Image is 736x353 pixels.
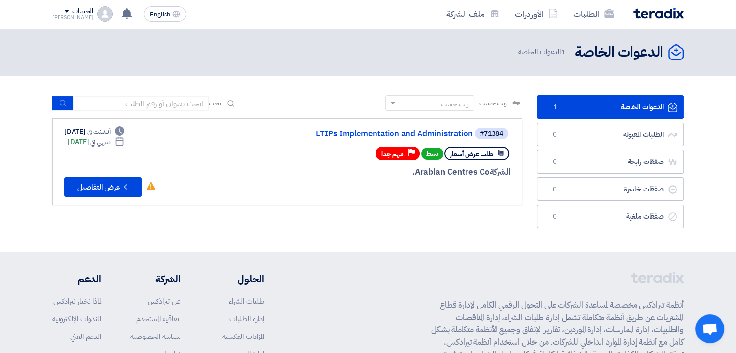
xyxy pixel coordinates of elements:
span: مهم جدا [381,149,404,159]
a: صفقات خاسرة0 [537,177,684,201]
div: #71384 [480,131,503,137]
a: صفقات رابحة0 [537,150,684,174]
span: 1 [549,103,560,112]
a: سياسة الخصوصية [130,331,180,342]
a: الأوردرات [507,2,566,25]
a: المزادات العكسية [222,331,264,342]
div: [PERSON_NAME] [52,15,93,20]
a: LTIPs Implementation and Administration [279,130,473,138]
a: عن تيرادكس [148,296,180,307]
li: الحلول [210,272,264,286]
h2: الدعوات الخاصة [575,43,663,62]
a: الدعم الفني [70,331,101,342]
a: صفقات ملغية0 [537,205,684,228]
a: إدارة الطلبات [229,313,264,324]
span: 0 [549,157,560,167]
div: الحساب [72,7,93,15]
input: ابحث بعنوان أو رقم الطلب [73,96,209,111]
div: رتب حسب [441,99,469,109]
div: [DATE] [68,137,124,147]
li: الشركة [130,272,180,286]
span: ينتهي في [90,137,110,147]
a: الطلبات المقبولة0 [537,123,684,147]
span: English [150,11,170,18]
a: الدعوات الخاصة1 [537,95,684,119]
a: ملف الشركة [438,2,507,25]
img: Teradix logo [633,8,684,19]
span: رتب حسب [479,98,507,108]
div: [DATE] [64,127,124,137]
div: Arabian Centres Co. [277,166,510,178]
span: بحث [209,98,221,108]
span: الدعوات الخاصة [518,46,567,58]
div: Open chat [695,314,724,343]
span: 1 [561,46,565,57]
span: الشركة [490,166,511,178]
button: عرض التفاصيل [64,177,142,197]
span: 0 [549,212,560,221]
a: طلبات الشراء [229,296,264,307]
img: profile_test.png [97,6,113,22]
span: نشط [421,148,443,160]
span: أنشئت في [87,127,110,137]
span: طلب عرض أسعار [450,149,493,159]
a: اتفاقية المستخدم [136,313,180,324]
button: English [144,6,186,22]
span: 0 [549,130,560,140]
a: الندوات الإلكترونية [52,313,101,324]
a: الطلبات [566,2,622,25]
li: الدعم [52,272,101,286]
a: لماذا تختار تيرادكس [53,296,101,307]
span: 0 [549,185,560,194]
